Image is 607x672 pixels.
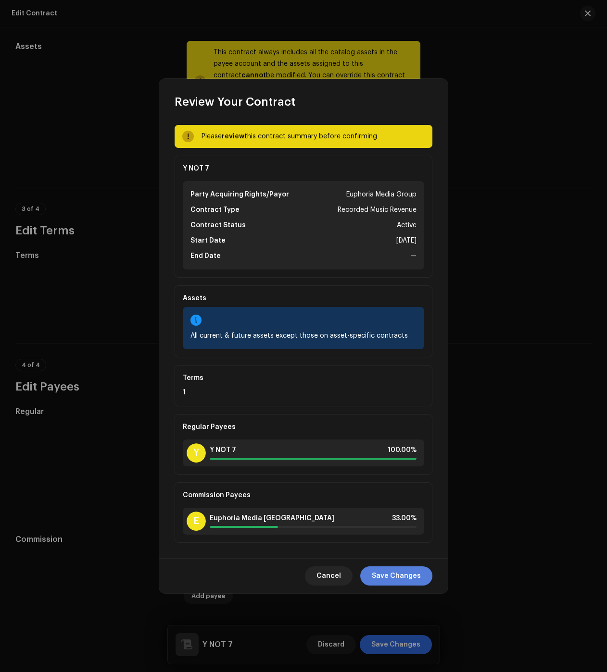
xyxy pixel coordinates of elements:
[175,94,295,110] span: Review Your Contract
[346,189,417,200] div: Euphoria Media Group
[388,446,417,454] span: 100.00%
[222,133,244,140] strong: review
[190,189,289,200] div: Party Acquiring Rights/Payor
[183,164,424,173] div: Y NOT 7
[190,220,246,231] div: Contract Status
[210,514,334,522] span: Euphoria Media [GEOGRAPHIC_DATA]
[202,131,425,142] div: Please this contract summary before confirming
[210,446,236,454] span: Y NOT 7
[316,566,341,586] span: Cancel
[190,330,417,342] div: All current & future assets except those on asset-specific contracts
[410,250,417,262] div: —
[397,220,417,231] div: Active
[183,490,424,500] div: Commission Payees
[190,204,240,216] div: Contract Type
[183,422,424,432] div: Regular Payees
[183,293,424,303] div: Assets
[360,566,432,586] button: Save Changes
[392,514,417,522] span: 33.00%
[187,512,206,531] div: E
[396,235,417,246] div: [DATE]
[183,373,424,383] div: Terms
[190,235,226,246] div: Start Date
[190,250,221,262] div: End Date
[372,566,421,586] span: Save Changes
[338,204,417,216] div: Recorded Music Revenue
[183,387,424,398] div: 1
[187,443,206,463] div: Y
[305,566,353,586] button: Cancel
